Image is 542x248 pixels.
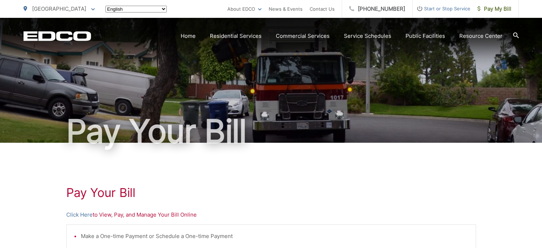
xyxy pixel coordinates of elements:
[227,5,262,13] a: About EDCO
[269,5,303,13] a: News & Events
[344,32,391,40] a: Service Schedules
[406,32,445,40] a: Public Facilities
[276,32,330,40] a: Commercial Services
[24,113,519,149] h1: Pay Your Bill
[66,186,476,200] h1: Pay Your Bill
[310,5,335,13] a: Contact Us
[66,211,476,219] p: to View, Pay, and Manage Your Bill Online
[105,6,167,12] select: Select a language
[459,32,502,40] a: Resource Center
[32,5,86,12] span: [GEOGRAPHIC_DATA]
[66,211,93,219] a: Click Here
[181,32,196,40] a: Home
[478,5,511,13] span: Pay My Bill
[81,232,469,241] li: Make a One-time Payment or Schedule a One-time Payment
[210,32,262,40] a: Residential Services
[24,31,91,41] a: EDCD logo. Return to the homepage.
